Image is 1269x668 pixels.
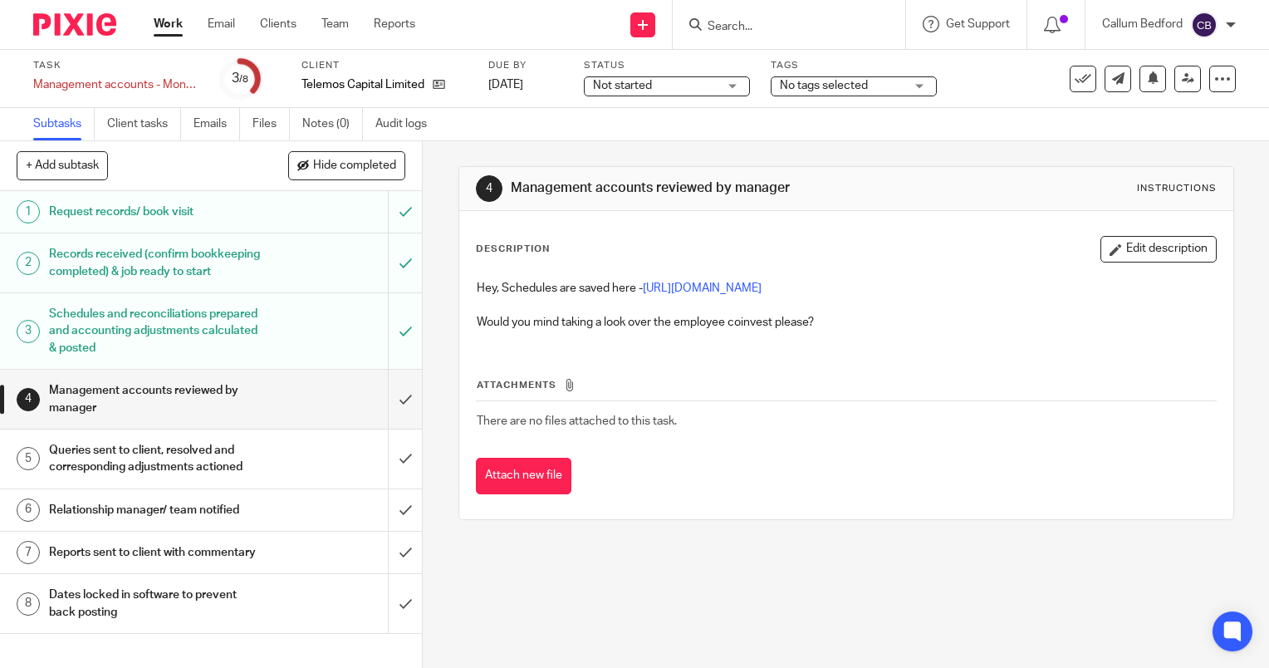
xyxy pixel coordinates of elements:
[511,179,881,197] h1: Management accounts reviewed by manager
[375,108,439,140] a: Audit logs
[584,59,750,72] label: Status
[488,79,523,91] span: [DATE]
[154,16,183,32] a: Work
[17,499,40,522] div: 6
[477,415,677,427] span: There are no files attached to this task.
[477,314,1216,331] p: Would you mind taking a look over the employee coinvest please?
[194,108,240,140] a: Emails
[17,388,40,411] div: 4
[49,498,264,523] h1: Relationship manager/ team notified
[49,540,264,565] h1: Reports sent to client with commentary
[1191,12,1218,38] img: svg%3E
[476,458,571,495] button: Attach new file
[17,252,40,275] div: 2
[33,59,199,72] label: Task
[301,59,468,72] label: Client
[780,80,868,91] span: No tags selected
[643,282,762,294] a: [URL][DOMAIN_NAME]
[232,69,248,88] div: 3
[476,175,502,202] div: 4
[239,75,248,84] small: /8
[17,541,40,564] div: 7
[49,302,264,361] h1: Schedules and reconciliations prepared and accounting adjustments calculated & posted
[1137,182,1217,195] div: Instructions
[17,592,40,616] div: 8
[208,16,235,32] a: Email
[313,160,396,173] span: Hide completed
[488,59,563,72] label: Due by
[1102,16,1183,32] p: Callum Bedford
[17,151,108,179] button: + Add subtask
[107,108,181,140] a: Client tasks
[706,20,855,35] input: Search
[17,320,40,343] div: 3
[49,378,264,420] h1: Management accounts reviewed by manager
[301,76,424,93] p: Telemos Capital Limited
[374,16,415,32] a: Reports
[593,80,652,91] span: Not started
[33,76,199,93] div: Management accounts - Monthly
[49,199,264,224] h1: Request records/ book visit
[288,151,405,179] button: Hide completed
[49,242,264,284] h1: Records received (confirm bookkeeping completed) & job ready to start
[477,280,1216,297] p: Hey, Schedules are saved here -
[49,582,264,625] h1: Dates locked in software to prevent back posting
[1100,236,1217,263] button: Edit description
[771,59,937,72] label: Tags
[49,438,264,480] h1: Queries sent to client, resolved and corresponding adjustments actioned
[252,108,290,140] a: Files
[260,16,296,32] a: Clients
[33,108,95,140] a: Subtasks
[477,381,556,390] span: Attachments
[17,447,40,470] div: 5
[17,200,40,223] div: 1
[302,108,363,140] a: Notes (0)
[476,243,550,256] p: Description
[33,13,116,36] img: Pixie
[321,16,349,32] a: Team
[946,18,1010,30] span: Get Support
